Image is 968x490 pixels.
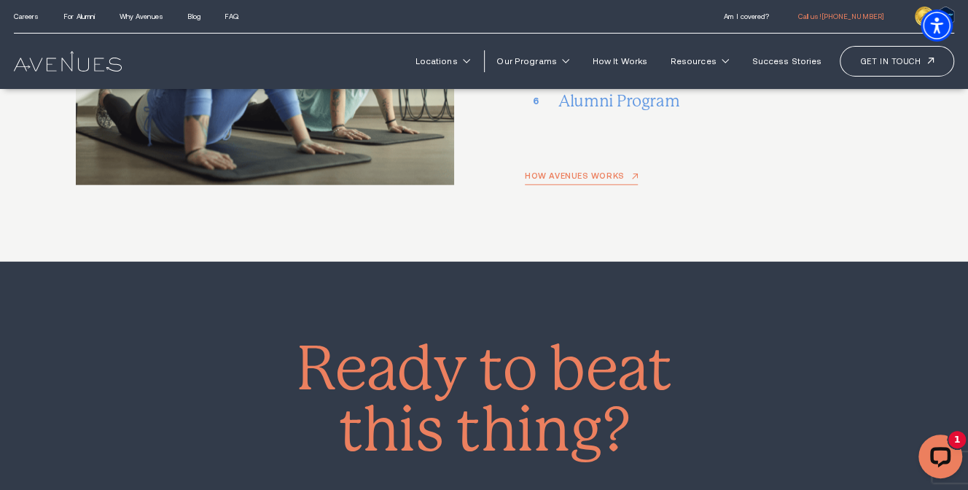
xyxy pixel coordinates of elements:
div: Accessibility Menu [921,9,953,42]
a: Blog [187,12,200,20]
a: call 225-308-8080 [798,12,884,20]
a: Resources [662,50,737,73]
h3: Alumni Program [558,85,892,118]
iframe: LiveChat chat widget [907,429,968,490]
a: How Avenues works [525,172,638,185]
p: Ready to beat [296,338,671,400]
a: Our Programs [488,50,577,73]
a: FAQ [225,12,238,20]
a: Careers [14,12,39,20]
a: Success Stories [743,50,830,73]
p: this thing? [296,400,671,461]
a: Locations [407,50,478,73]
a: Why Avenues [120,12,163,20]
a: Get in touch [840,46,954,77]
a: Am I covered? [724,12,768,20]
span: [PHONE_NUMBER] [821,12,883,20]
a: For Alumni [63,12,95,20]
a: How It Works [584,50,655,73]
